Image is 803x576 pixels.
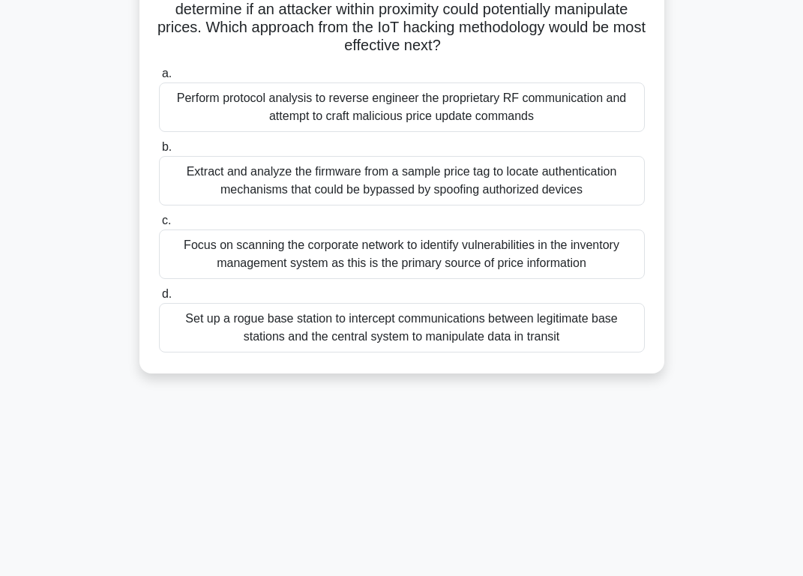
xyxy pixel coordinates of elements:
[162,67,172,79] span: a.
[159,229,645,279] div: Focus on scanning the corporate network to identify vulnerabilities in the inventory management s...
[162,287,172,300] span: d.
[162,214,171,226] span: c.
[159,303,645,352] div: Set up a rogue base station to intercept communications between legitimate base stations and the ...
[159,156,645,205] div: Extract and analyze the firmware from a sample price tag to locate authentication mechanisms that...
[162,140,172,153] span: b.
[159,82,645,132] div: Perform protocol analysis to reverse engineer the proprietary RF communication and attempt to cra...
